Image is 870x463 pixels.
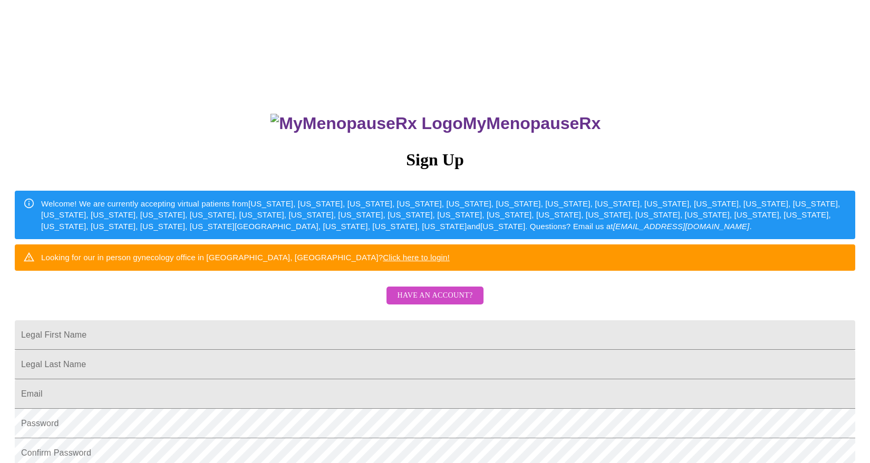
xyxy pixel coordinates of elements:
[270,114,462,133] img: MyMenopauseRx Logo
[397,289,472,302] span: Have an account?
[386,287,483,305] button: Have an account?
[613,222,750,231] em: [EMAIL_ADDRESS][DOMAIN_NAME]
[383,253,450,262] a: Click here to login!
[15,150,855,170] h3: Sign Up
[16,114,856,133] h3: MyMenopauseRx
[41,194,847,236] div: Welcome! We are currently accepting virtual patients from [US_STATE], [US_STATE], [US_STATE], [US...
[384,298,486,307] a: Have an account?
[41,248,450,267] div: Looking for our in person gynecology office in [GEOGRAPHIC_DATA], [GEOGRAPHIC_DATA]?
